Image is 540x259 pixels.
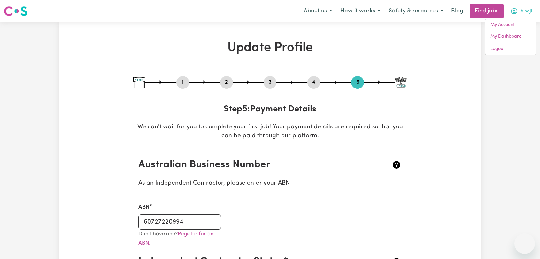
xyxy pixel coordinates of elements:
h3: Step 5 : Payment Details [133,104,407,115]
button: Go to step 3 [264,78,276,87]
p: We can't wait for you to complete your first job! Your payment details are required so that you c... [133,123,407,141]
div: My Account [485,19,536,55]
button: My Account [506,4,536,18]
input: e.g. 51 824 753 556 [138,214,221,230]
a: Register for an ABN. [138,231,213,246]
img: Careseekers logo [4,5,27,17]
button: Go to step 1 [176,78,189,87]
label: ABN [138,203,150,211]
a: Find jobs [470,4,504,18]
button: Go to step 5 [351,78,364,87]
button: About us [299,4,336,18]
a: Careseekers logo [4,4,27,19]
h1: Update Profile [133,40,407,56]
iframe: Button to launch messaging window [514,233,535,254]
p: As an Independent Contractor, please enter your ABN [138,179,402,188]
a: Logout [485,43,536,55]
a: My Account [485,19,536,31]
button: How it works [336,4,384,18]
button: Go to step 2 [220,78,233,87]
h2: Australian Business Number [138,159,358,171]
button: Safety & resources [384,4,447,18]
small: Don't have one? [138,231,213,246]
a: My Dashboard [485,31,536,43]
a: Blog [447,4,467,18]
button: Go to step 4 [307,78,320,87]
span: Alhaji [521,8,532,15]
